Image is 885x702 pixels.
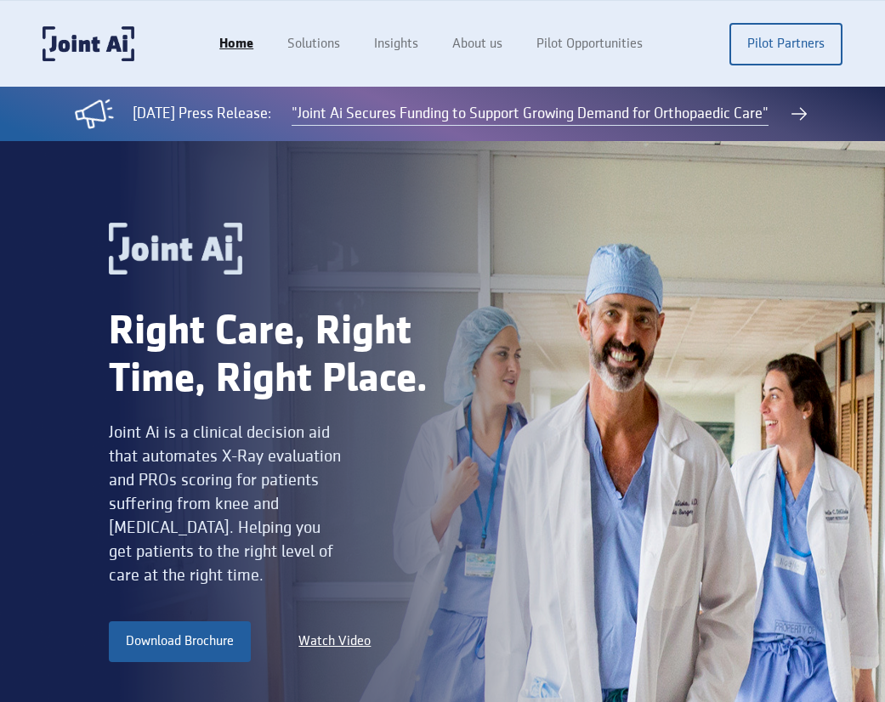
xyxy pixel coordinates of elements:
[109,309,443,404] div: Right Care, Right Time, Right Place.
[435,28,519,60] a: About us
[43,26,134,61] a: home
[109,621,251,662] a: Download Brochure
[202,28,270,60] a: Home
[133,103,271,125] div: [DATE] Press Release:
[270,28,357,60] a: Solutions
[357,28,435,60] a: Insights
[729,23,842,65] a: Pilot Partners
[519,28,660,60] a: Pilot Opportunities
[292,103,769,126] a: "Joint Ai Secures Funding to Support Growing Demand for Orthopaedic Care"
[298,628,371,655] a: Watch Video
[109,421,343,587] div: Joint Ai is a clinical decision aid that automates X-Ray evaluation and PROs scoring for patients...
